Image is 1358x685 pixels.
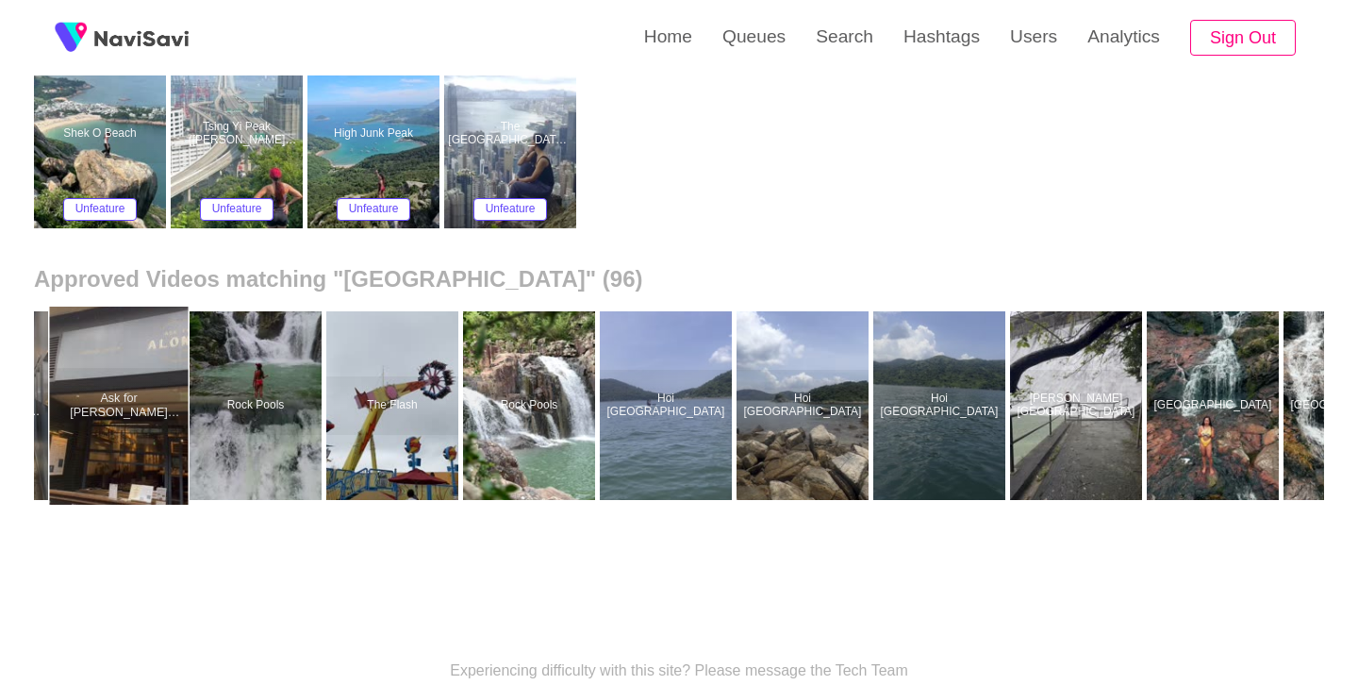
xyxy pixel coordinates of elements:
a: Rock PoolsRock Pools [463,311,600,500]
a: [PERSON_NAME][GEOGRAPHIC_DATA]Tai Tam Reservoir [1010,311,1147,500]
a: Hoi [GEOGRAPHIC_DATA]Hoi Ha Wan Marine Park [873,311,1010,500]
button: Unfeature [63,198,138,221]
a: The FlashThe Flash [326,311,463,500]
a: Ask for [PERSON_NAME] ([GEOGRAPHIC_DATA])Ask for Alonzo (Happy Valley) [53,311,190,500]
a: Rock PoolsRock Pools [190,311,326,500]
a: The [GEOGRAPHIC_DATA] | [GEOGRAPHIC_DATA] 428The Peak Tower | Sky Terrace 428Unfeature [444,40,581,228]
p: Experiencing difficulty with this site? Please message the Tech Team [450,662,908,679]
a: High Junk PeakHigh Junk PeakUnfeature [307,40,444,228]
button: Unfeature [473,198,548,221]
button: Unfeature [200,198,274,221]
a: Tsing Yi Peak ([PERSON_NAME] [PERSON_NAME])Tsing Yi Peak (Sam Chi Heung)Unfeature [171,40,307,228]
a: Hoi [GEOGRAPHIC_DATA]Hoi Ha Wan Marine Park [737,311,873,500]
button: Sign Out [1190,20,1296,57]
img: fireSpot [47,14,94,61]
img: fireSpot [94,28,189,47]
a: Hoi [GEOGRAPHIC_DATA]Hoi Ha Wan Marine Park [600,311,737,500]
a: Shek O BeachShek O BeachUnfeature [34,40,171,228]
a: [GEOGRAPHIC_DATA]Lantau Island [1147,311,1283,500]
button: Unfeature [337,198,411,221]
h2: Approved Videos matching "[GEOGRAPHIC_DATA]" (96) [34,266,1324,292]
